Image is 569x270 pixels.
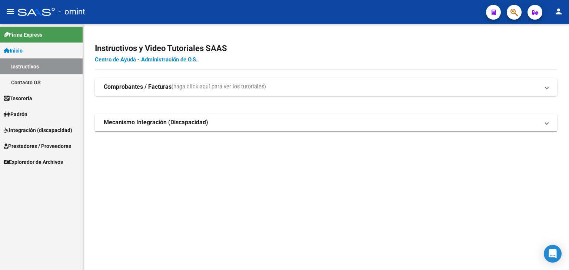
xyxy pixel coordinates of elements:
span: - omint [59,4,85,20]
span: Firma Express [4,31,42,39]
span: (haga click aquí para ver los tutoriales) [172,83,266,91]
span: Padrón [4,110,27,118]
h2: Instructivos y Video Tutoriales SAAS [95,41,557,55]
span: Inicio [4,47,23,55]
mat-icon: person [554,7,563,16]
a: Centro de Ayuda - Administración de O.S. [95,56,197,63]
span: Integración (discapacidad) [4,126,72,134]
mat-expansion-panel-header: Comprobantes / Facturas(haga click aquí para ver los tutoriales) [95,78,557,96]
span: Tesorería [4,94,32,102]
strong: Comprobantes / Facturas [104,83,172,91]
mat-icon: menu [6,7,15,16]
mat-expansion-panel-header: Mecanismo Integración (Discapacidad) [95,114,557,131]
div: Open Intercom Messenger [544,245,562,263]
strong: Mecanismo Integración (Discapacidad) [104,118,208,126]
span: Explorador de Archivos [4,158,63,166]
span: Prestadores / Proveedores [4,142,71,150]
